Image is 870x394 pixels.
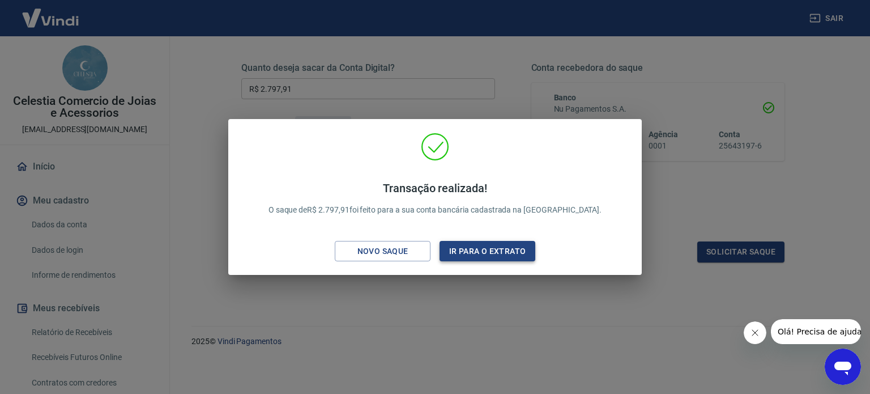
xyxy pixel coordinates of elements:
[335,241,430,262] button: Novo saque
[440,241,535,262] button: Ir para o extrato
[268,181,602,195] h4: Transação realizada!
[344,244,422,259] div: Novo saque
[268,181,602,216] p: O saque de R$ 2.797,91 foi feito para a sua conta bancária cadastrada na [GEOGRAPHIC_DATA].
[7,8,95,17] span: Olá! Precisa de ajuda?
[825,349,861,385] iframe: Botão para abrir a janela de mensagens
[771,319,861,344] iframe: Mensagem da empresa
[744,321,766,344] iframe: Fechar mensagem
